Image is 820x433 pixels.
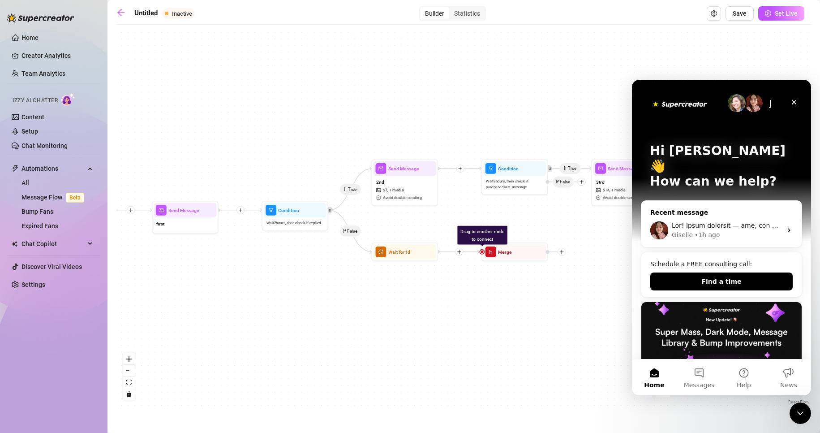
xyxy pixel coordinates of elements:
[376,163,386,174] span: mail
[21,142,68,149] a: Chat Monitoring
[123,353,135,400] div: React Flow controls
[134,9,158,17] strong: Untitled
[596,195,602,200] span: safety-certificate
[383,195,422,201] span: Avoid double sending
[372,159,438,206] div: mailSend Message2ndpicture$7,1 mediasafety-certificateAvoid double sending
[383,187,388,194] span: $ 7 ,
[21,48,93,63] a: Creator Analytics
[775,10,798,17] span: Set Live
[611,187,626,194] span: 1 media
[238,208,243,212] span: plus
[116,8,125,17] span: arrow-left
[765,10,771,17] span: play-circle
[90,280,134,316] button: Help
[376,188,382,192] span: picture
[788,399,810,404] a: React Flow attribution
[388,165,419,172] span: Send Message
[388,248,410,255] span: Wait for 1d
[134,280,179,316] button: News
[123,365,135,377] button: zoom out
[481,159,548,195] div: filterConditionWait8hours, then check if purchased last messageIf False
[21,208,53,215] a: Bump Fans
[733,10,747,17] span: Save
[66,193,84,203] span: Beta
[12,165,19,172] span: thunderbolt
[790,403,811,424] iframe: Intercom live chat
[21,194,88,201] a: Message FlowBeta
[116,8,130,19] a: arrow-left
[61,93,75,106] img: AI Chatter
[148,302,165,308] span: News
[21,161,85,176] span: Automations
[266,220,321,226] span: Wait 2 hours, then check if replied
[21,113,44,121] a: Content
[608,165,639,172] span: Send Message
[21,222,58,229] a: Expired Fans
[105,302,119,308] span: Help
[559,250,564,254] span: plus
[52,302,83,308] span: Messages
[711,10,717,17] span: setting
[485,247,496,257] span: merge
[485,163,496,174] span: filter
[596,178,605,186] span: 3trd
[152,201,219,234] div: mailSend Messagefirst
[172,10,192,17] span: Inactive
[595,163,606,174] span: mail
[329,169,372,210] g: Edge from a6a57bbf-be7d-477f-afd9-6bc64de778fd to 00e6eb98-44ae-499e-b94a-bdcfb21856b5
[7,13,74,22] img: logo-BBDzfeDw.svg
[21,34,39,41] a: Home
[376,178,384,186] span: 2nd
[552,176,574,188] span: If False
[579,179,584,184] span: plus
[758,6,804,21] button: Set Live
[726,6,754,21] button: Save Flow
[278,207,299,214] span: Condition
[420,7,449,20] div: Builder
[123,353,135,365] button: zoom in
[603,187,610,194] span: $ 14 ,
[389,187,404,194] span: 1 media
[419,6,486,21] div: segmented control
[603,195,642,201] span: Avoid double sending
[21,179,29,186] a: All
[372,242,438,261] div: clock-circleWait for1d
[376,195,382,200] span: safety-certificate
[21,263,82,270] a: Discover Viral Videos
[262,201,328,230] div: filterConditionWait2hours, then check if replied
[21,70,65,77] a: Team Analytics
[266,205,276,216] span: filter
[168,207,199,214] span: Send Message
[707,6,721,21] button: Open Exit Rules
[632,80,811,395] iframe: Intercom live chat
[21,128,38,135] a: Setup
[123,377,135,388] button: fit view
[329,210,372,252] g: Edge from a6a57bbf-be7d-477f-afd9-6bc64de778fd to c9af4c4c-95e6-49ad-8885-d2a63964f555
[596,188,602,192] span: picture
[129,208,133,212] span: plus
[123,388,135,400] button: toggle interactivity
[327,209,331,212] span: retweet
[9,222,170,285] img: Super Mass, Dark Mode, Message Library & Bump Improvements
[12,302,32,308] span: Home
[498,165,519,172] span: Condition
[9,222,170,345] div: Super Mass, Dark Mode, Message Library & Bump Improvements
[486,178,543,190] span: Wait 8 hours, then check if purchased last message
[591,159,658,206] div: mailSend Message3trdpicture$14,1 mediasafety-certificateAvoid double sending
[481,242,548,261] div: Drag to another node to connectmergeMerge
[547,167,551,170] span: retweet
